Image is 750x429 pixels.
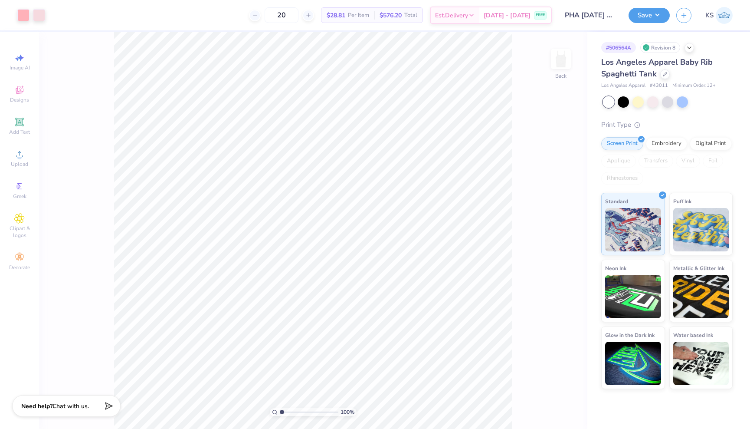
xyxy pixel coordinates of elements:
[640,42,680,53] div: Revision 8
[601,155,636,168] div: Applique
[629,8,670,23] button: Save
[690,137,732,150] div: Digital Print
[605,264,626,273] span: Neon Ink
[348,11,369,20] span: Per Item
[672,82,716,89] span: Minimum Order: 12 +
[484,11,531,20] span: [DATE] - [DATE]
[673,330,713,340] span: Water based Ink
[327,11,345,20] span: $28.81
[673,208,729,251] img: Puff Ink
[380,11,402,20] span: $576.20
[11,161,28,168] span: Upload
[605,197,628,206] span: Standard
[601,42,636,53] div: # 506564A
[673,197,691,206] span: Puff Ink
[705,10,714,20] span: KS
[13,193,26,200] span: Greek
[555,72,567,80] div: Back
[605,208,661,251] img: Standard
[4,225,35,239] span: Clipart & logos
[673,275,729,318] img: Metallic & Glitter Ink
[52,402,89,410] span: Chat with us.
[705,7,733,24] a: KS
[703,155,723,168] div: Foil
[435,11,468,20] span: Est. Delivery
[601,82,645,89] span: Los Angeles Apparel
[673,342,729,385] img: Water based Ink
[601,120,733,130] div: Print Type
[265,7,298,23] input: – –
[9,129,30,135] span: Add Text
[10,64,30,71] span: Image AI
[601,137,643,150] div: Screen Print
[646,137,687,150] div: Embroidery
[605,330,655,340] span: Glow in the Dark Ink
[601,57,713,79] span: Los Angeles Apparel Baby Rib Spaghetti Tank
[676,155,700,168] div: Vinyl
[10,96,29,103] span: Designs
[404,11,417,20] span: Total
[673,264,724,273] span: Metallic & Glitter Ink
[605,275,661,318] img: Neon Ink
[341,408,354,416] span: 100 %
[650,82,668,89] span: # 43011
[716,7,733,24] img: Kelly Sherak
[21,402,52,410] strong: Need help?
[552,50,570,68] img: Back
[605,342,661,385] img: Glow in the Dark Ink
[558,7,622,24] input: Untitled Design
[601,172,643,185] div: Rhinestones
[536,12,545,18] span: FREE
[9,264,30,271] span: Decorate
[639,155,673,168] div: Transfers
